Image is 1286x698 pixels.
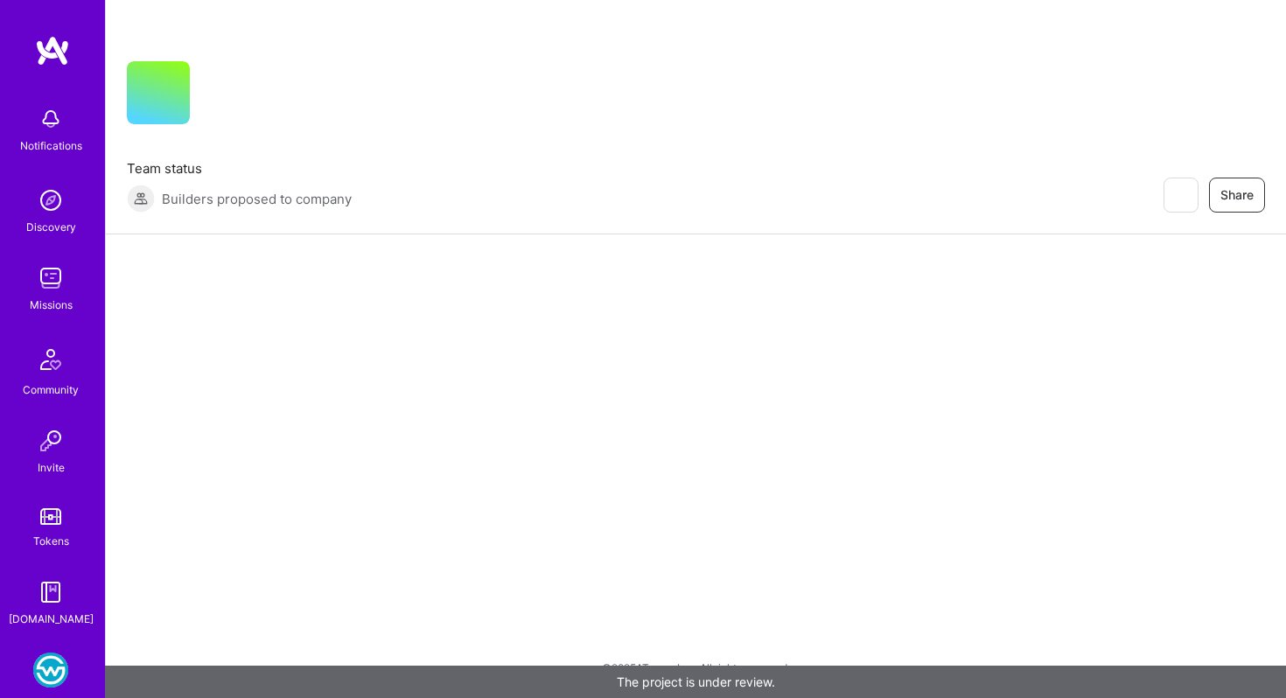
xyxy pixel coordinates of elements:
[40,508,61,525] img: tokens
[38,458,65,477] div: Invite
[1173,188,1187,202] i: icon EyeClosed
[30,296,73,314] div: Missions
[1209,178,1265,213] button: Share
[33,532,69,550] div: Tokens
[23,380,79,399] div: Community
[33,101,68,136] img: bell
[33,423,68,458] img: Invite
[35,35,70,66] img: logo
[33,261,68,296] img: teamwork
[127,185,155,213] img: Builders proposed to company
[29,653,73,688] a: WSC Sports: NLP Pipeline for Real-Time Content Generation
[33,653,68,688] img: WSC Sports: NLP Pipeline for Real-Time Content Generation
[30,339,72,380] img: Community
[1220,186,1254,204] span: Share
[9,610,94,628] div: [DOMAIN_NAME]
[33,183,68,218] img: discovery
[26,218,76,236] div: Discovery
[105,666,1286,698] div: The project is under review.
[211,89,225,103] i: icon CompanyGray
[20,136,82,155] div: Notifications
[33,575,68,610] img: guide book
[162,190,352,208] span: Builders proposed to company
[127,159,352,178] span: Team status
